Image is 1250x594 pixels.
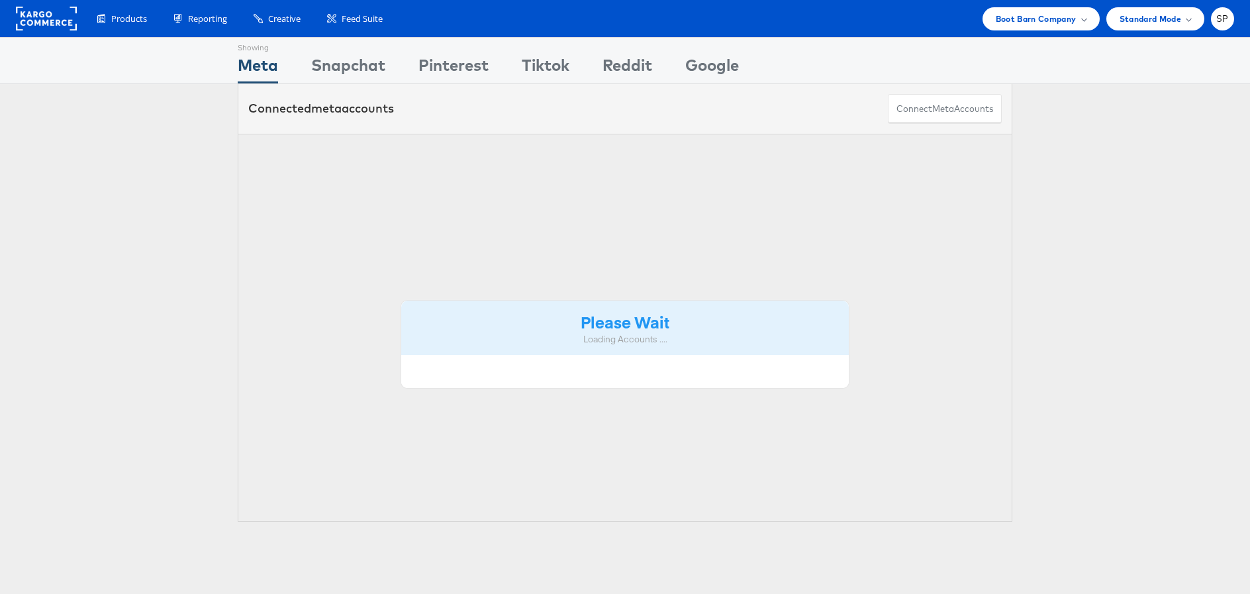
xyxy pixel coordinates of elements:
[268,13,301,25] span: Creative
[1216,15,1229,23] span: SP
[685,54,739,83] div: Google
[238,38,278,54] div: Showing
[238,54,278,83] div: Meta
[418,54,489,83] div: Pinterest
[411,333,839,346] div: Loading Accounts ....
[1120,12,1181,26] span: Standard Mode
[311,101,342,116] span: meta
[932,103,954,115] span: meta
[888,94,1002,124] button: ConnectmetaAccounts
[311,54,385,83] div: Snapchat
[111,13,147,25] span: Products
[996,12,1077,26] span: Boot Barn Company
[602,54,652,83] div: Reddit
[248,100,394,117] div: Connected accounts
[188,13,227,25] span: Reporting
[522,54,569,83] div: Tiktok
[581,311,669,332] strong: Please Wait
[342,13,383,25] span: Feed Suite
